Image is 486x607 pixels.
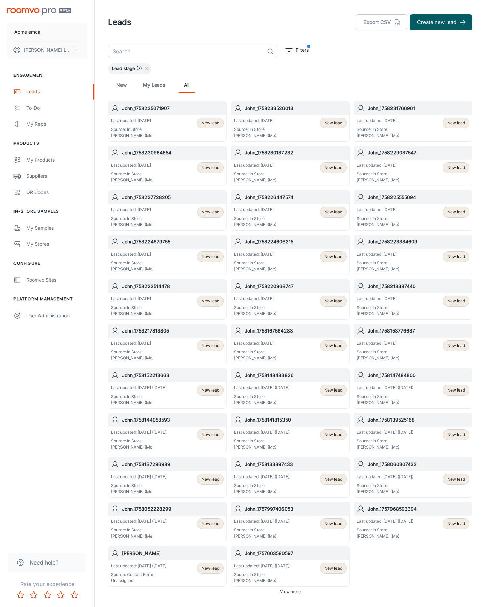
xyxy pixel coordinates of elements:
p: Last updated: [DATE] [234,251,276,257]
span: New lead [201,209,219,215]
a: John_1758148483826Last updated: [DATE] ([DATE])Source: In Store[PERSON_NAME] (Me)New lead [231,368,350,409]
p: Source: In Store [357,483,413,489]
h6: John_1758137296989 [122,461,224,468]
p: Last updated: [DATE] [111,118,154,124]
p: Source: In Store [357,215,399,222]
p: Last updated: [DATE] ([DATE]) [234,385,291,391]
p: Last updated: [DATE] [357,296,399,302]
p: [PERSON_NAME] (Me) [234,177,276,183]
h6: John_1758233526013 [245,105,347,112]
a: John_1758218387440Last updated: [DATE]Source: In Store[PERSON_NAME] (Me)New lead [354,279,473,320]
span: New lead [324,120,342,126]
p: Source: In Store [111,394,168,400]
p: Last updated: [DATE] ([DATE]) [234,518,291,524]
div: My Products [26,156,87,164]
h6: John_1758230137232 [245,149,347,156]
span: New lead [324,343,342,349]
h6: [PERSON_NAME] [122,550,224,557]
a: John_1758133897433Last updated: [DATE] ([DATE])Source: In Store[PERSON_NAME] (Me)New lead [231,457,350,498]
a: John_1758233526013Last updated: [DATE]Source: In Store[PERSON_NAME] (Me)New lead [231,101,350,142]
p: Last updated: [DATE] [234,118,276,124]
p: Source: In Store [234,171,276,177]
span: New lead [324,565,342,571]
input: Search [108,45,264,58]
p: [PERSON_NAME] (Me) [357,133,399,139]
p: [PERSON_NAME] (Me) [111,311,154,317]
img: Roomvo PRO Beta [7,8,71,15]
p: Last updated: [DATE] [111,207,154,213]
p: Unassigned [111,578,168,584]
h6: John_1758133897433 [245,461,347,468]
div: My Reps [26,120,87,128]
p: Last updated: [DATE] [111,251,154,257]
a: John_1758224606215Last updated: [DATE]Source: In Store[PERSON_NAME] (Me)New lead [231,235,350,275]
p: [PERSON_NAME] (Me) [357,533,413,539]
h6: John_1758227728205 [122,194,224,201]
a: John_1758231766961Last updated: [DATE]Source: In Store[PERSON_NAME] (Me)New lead [354,101,473,142]
p: Source: In Store [111,527,168,533]
p: [PERSON_NAME] (Me) [234,266,276,272]
p: Last updated: [DATE] ([DATE]) [234,429,291,435]
span: New lead [201,343,219,349]
span: Need help? [30,558,58,567]
p: Source: In Store [234,394,291,400]
a: John_1758235071907Last updated: [DATE]Source: In Store[PERSON_NAME] (Me)New lead [108,101,227,142]
a: John_1758144058593Last updated: [DATE] ([DATE])Source: In Store[PERSON_NAME] (Me)New lead [108,413,227,453]
div: To-do [26,104,87,112]
a: John_1758230964654Last updated: [DATE]Source: In Store[PERSON_NAME] (Me)New lead [108,146,227,186]
p: Source: In Store [234,483,291,489]
button: Export CSV [356,14,407,30]
h6: John_1758223384609 [368,238,469,245]
p: [PERSON_NAME] (Me) [111,222,154,228]
span: New lead [447,254,465,260]
p: Source: In Store [357,349,399,355]
div: My Stores [26,240,87,248]
button: [PERSON_NAME] Leaptools [7,41,87,59]
a: John_1757997406053Last updated: [DATE] ([DATE])Source: In Store[PERSON_NAME] (Me)New lead [231,502,350,542]
p: [PERSON_NAME] (Me) [357,266,399,272]
p: Last updated: [DATE] ([DATE]) [357,474,413,480]
h6: John_1758144058593 [122,416,224,424]
a: John_1758137296989Last updated: [DATE] ([DATE])Source: In Store[PERSON_NAME] (Me)New lead [108,457,227,498]
p: [PERSON_NAME] (Me) [111,444,168,450]
h6: John_1758147484800 [368,372,469,379]
a: John_1758230137232Last updated: [DATE]Source: In Store[PERSON_NAME] (Me)New lead [231,146,350,186]
span: New lead [201,120,219,126]
h6: John_1758152213663 [122,372,224,379]
span: New lead [201,387,219,393]
p: [PERSON_NAME] (Me) [111,489,168,495]
span: New lead [201,165,219,171]
p: Last updated: [DATE] ([DATE]) [357,518,413,524]
p: Last updated: [DATE] ([DATE]) [234,563,291,569]
p: [PERSON_NAME] (Me) [234,311,276,317]
p: Source: In Store [234,215,276,222]
p: Source: In Store [357,527,413,533]
p: [PERSON_NAME] (Me) [357,222,399,228]
span: New lead [201,432,219,438]
p: Source: In Store [111,305,154,311]
p: [PERSON_NAME] (Me) [234,444,291,450]
h6: John_1758220968747 [245,283,347,290]
span: New lead [447,209,465,215]
a: John_1758141815350Last updated: [DATE] ([DATE])Source: In Store[PERSON_NAME] (Me)New lead [231,413,350,453]
h6: John_1758052228299 [122,505,224,513]
p: Source: In Store [357,126,399,133]
p: [PERSON_NAME] (Me) [234,578,291,584]
p: Last updated: [DATE] ([DATE]) [234,474,291,480]
a: John_1758167564283Last updated: [DATE]Source: In Store[PERSON_NAME] (Me)New lead [231,324,350,364]
p: Source: In Store [111,215,154,222]
p: Filters [296,46,309,54]
p: [PERSON_NAME] (Me) [357,311,399,317]
p: [PERSON_NAME] (Me) [234,355,276,361]
p: Source: Contact Form [111,572,168,578]
p: Last updated: [DATE] [357,118,399,124]
p: [PERSON_NAME] (Me) [234,222,276,228]
a: John_1757968593394Last updated: [DATE] ([DATE])Source: In Store[PERSON_NAME] (Me)New lead [354,502,473,542]
h6: John_1758060307432 [368,461,469,468]
p: Last updated: [DATE] [234,340,276,346]
a: John_1758152213663Last updated: [DATE] ([DATE])Source: In Store[PERSON_NAME] (Me)New lead [108,368,227,409]
button: Rate 5 star [67,588,81,602]
p: Source: In Store [111,171,154,177]
p: Acme emca [14,28,40,36]
span: New lead [447,432,465,438]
